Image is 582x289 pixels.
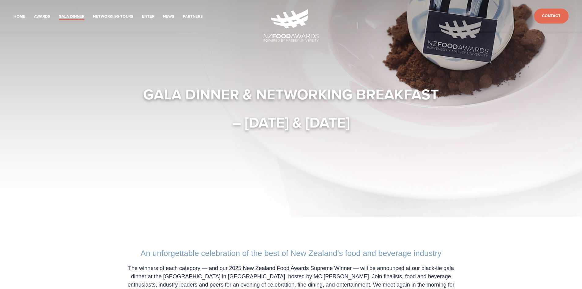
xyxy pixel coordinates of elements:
a: Gala Dinner [59,13,84,20]
h2: An unforgettable celebration of the best of New Zealand’s food and beverage industry [121,249,461,258]
a: Partners [183,13,203,20]
a: Enter [142,13,154,20]
a: Awards [34,13,50,20]
a: Networking-Tours [93,13,133,20]
a: Contact [534,9,569,24]
a: News [163,13,174,20]
h1: – [DATE] & [DATE] [115,113,467,132]
h1: Gala Dinner & Networking Breakfast [115,85,467,103]
a: Home [13,13,25,20]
